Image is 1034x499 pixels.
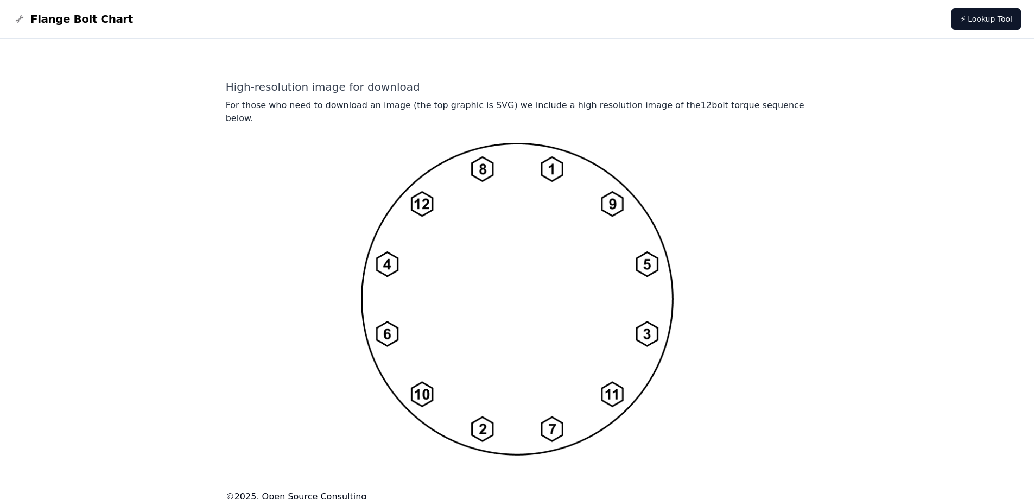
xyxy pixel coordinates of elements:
[226,79,809,94] h2: High-resolution image for download
[361,142,674,456] img: 12 bolt torque pattern
[226,99,809,125] p: For those who need to download an image (the top graphic is SVG) we include a high resolution ima...
[30,11,133,27] span: Flange Bolt Chart
[13,12,26,26] img: Flange Bolt Chart Logo
[13,11,133,27] a: Flange Bolt Chart LogoFlange Bolt Chart
[951,8,1021,30] a: ⚡ Lookup Tool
